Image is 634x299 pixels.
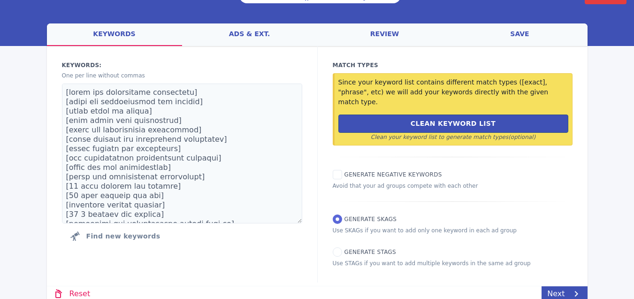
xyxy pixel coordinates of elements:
a: keywords [47,23,182,46]
input: Generate STAGs [333,247,342,257]
span: Generate Negative keywords [344,171,442,178]
span: Generate STAGs [344,249,396,255]
p: Use STAGs if you want to add multiple keywords in the same ad group [333,259,573,268]
button: Clean Keyword List [338,115,568,133]
p: Since your keyword list contains different match types ([exact], "phrase", etc) we will add your ... [338,77,568,107]
input: Generate SKAGs [333,215,342,224]
p: Clean your keyword list to generate match types [338,133,568,141]
input: Generate Negative keywords [333,170,342,179]
p: Avoid that your ad groups compete with each other [333,182,573,190]
label: Keywords: [62,61,302,69]
p: Use SKAGs if you want to add only one keyword in each ad group [333,226,573,235]
a: save [452,23,588,46]
p: One per line without commas [62,71,302,80]
span: Generate SKAGs [344,216,397,222]
a: review [317,23,452,46]
p: Match Types [333,61,573,69]
span: (optional) [508,134,535,140]
button: Click to find new keywords related to those above [62,227,168,245]
a: ads & ext. [182,23,317,46]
